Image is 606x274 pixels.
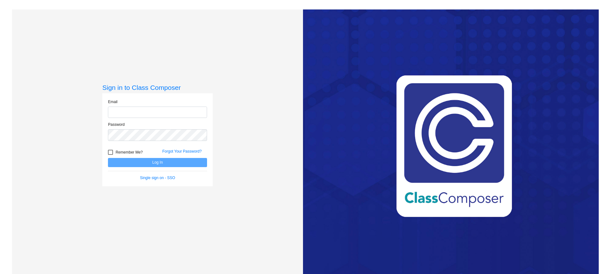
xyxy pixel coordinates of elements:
[140,176,175,180] a: Single sign on - SSO
[102,84,213,91] h3: Sign in to Class Composer
[162,149,202,154] a: Forgot Your Password?
[108,99,117,105] label: Email
[116,149,143,156] span: Remember Me?
[108,158,207,167] button: Log In
[108,122,125,127] label: Password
